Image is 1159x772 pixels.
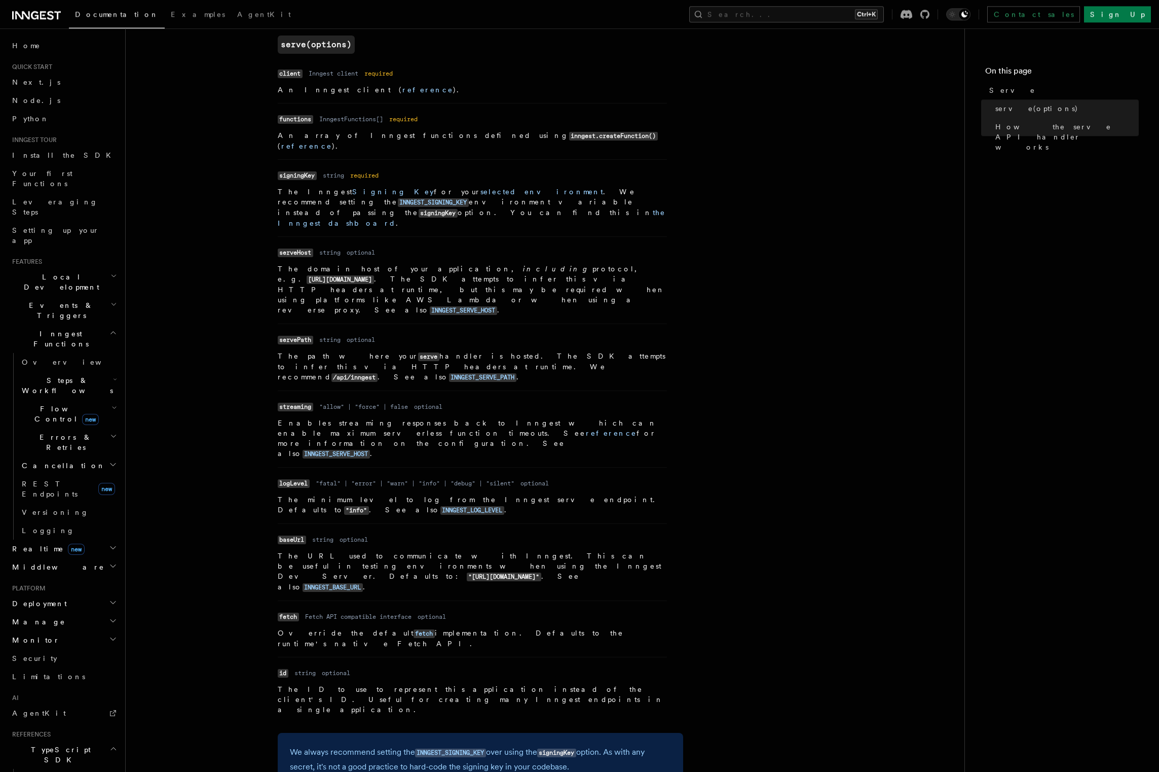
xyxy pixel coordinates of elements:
span: Limitations [12,673,85,681]
a: Setting up your app [8,221,119,250]
button: Middleware [8,558,119,576]
dd: optional [347,336,375,344]
span: Monitor [8,635,60,645]
code: inngest.createFunction() [569,132,658,141]
a: INNGEST_SERVE_PATH [449,373,516,381]
button: TypeScript SDK [8,741,119,769]
dd: Fetch API compatible interface [305,613,412,621]
span: Logging [22,527,74,535]
a: INNGEST_BASE_URL [303,583,363,591]
a: Your first Functions [8,164,119,193]
dd: required [350,171,379,180]
dd: string [319,249,341,257]
span: Next.js [12,78,60,86]
button: Flow Controlnew [18,400,119,428]
code: INNGEST_SIGNING_KEY [398,198,469,207]
button: Deployment [8,594,119,613]
span: Security [12,654,57,662]
span: Quick start [8,63,52,71]
button: Steps & Workflows [18,371,119,400]
a: Home [8,37,119,55]
p: An array of Inngest functions defined using ( ). [278,130,667,151]
code: servePath [278,336,313,344]
code: INNGEST_BASE_URL [303,583,363,592]
span: Events & Triggers [8,300,110,321]
code: signingKey [537,749,576,757]
code: functions [278,115,313,124]
a: Examples [165,3,231,27]
code: signingKey [278,171,317,180]
span: new [98,483,115,495]
code: baseUrl [278,536,306,544]
a: Leveraging Steps [8,193,119,221]
div: Inngest Functions [8,353,119,540]
span: AI [8,694,19,702]
code: fetch [414,629,435,638]
span: Middleware [8,562,104,572]
a: Contact sales [987,6,1080,22]
a: Logging [18,521,119,540]
a: serve(options) [278,36,355,54]
span: Python [12,115,49,123]
code: serve [418,353,439,361]
span: Install the SDK [12,151,117,159]
a: Install the SDK [8,146,119,164]
a: AgentKit [231,3,297,27]
span: Home [12,41,41,51]
a: INNGEST_SIGNING_KEY [415,747,486,757]
span: Setting up your app [12,226,99,244]
span: Manage [8,617,65,627]
a: INNGEST_SERVE_HOST [430,306,497,314]
p: The Inngest for your . We recommend setting the environment variable instead of passing the optio... [278,187,667,228]
span: new [82,414,99,425]
dd: optional [418,613,446,621]
button: Toggle dark mode [946,8,970,20]
a: reference [402,86,453,94]
a: AgentKit [8,704,119,722]
dd: optional [322,669,350,677]
span: serve(options) [995,103,1078,114]
kbd: Ctrl+K [855,9,878,19]
span: Deployment [8,599,67,609]
code: fetch [278,613,299,621]
span: How the serve API handler works [995,122,1139,152]
a: reference [281,142,332,150]
p: The ID to use to represent this application instead of the client's ID. Useful for creating many ... [278,684,667,715]
button: Events & Triggers [8,296,119,325]
dd: "allow" | "force" | false [319,403,408,411]
span: Documentation [75,10,159,18]
a: INNGEST_SIGNING_KEY [398,198,469,206]
span: Leveraging Steps [12,198,98,216]
p: The minimum level to log from the Inngest serve endpoint. Defaults to . See also . [278,495,667,515]
h4: On this page [985,65,1139,81]
dd: optional [347,249,375,257]
a: Versioning [18,503,119,521]
p: The URL used to communicate with Inngest. This can be useful in testing environments when using t... [278,551,667,592]
a: Python [8,110,119,128]
span: AgentKit [12,709,66,717]
a: fetch [414,629,435,637]
dd: required [389,115,418,123]
a: INNGEST_SERVE_HOST [303,449,370,458]
span: Flow Control [18,404,111,424]
span: Inngest tour [8,136,57,144]
a: Documentation [69,3,165,28]
code: "info" [344,506,369,515]
em: including [523,265,592,273]
span: Errors & Retries [18,432,110,452]
span: Node.js [12,96,60,104]
a: INNGEST_LOG_LEVEL [440,506,504,514]
p: The path where your handler is hosted. The SDK attempts to infer this via HTTP headers at runtime... [278,351,667,382]
code: "[URL][DOMAIN_NAME]" [467,573,541,581]
span: REST Endpoints [22,480,78,498]
code: /api/inngest [331,373,378,382]
code: signingKey [419,209,458,218]
button: Local Development [8,268,119,296]
a: Node.js [8,91,119,110]
a: serve(options) [991,99,1139,118]
a: REST Endpointsnew [18,475,119,503]
dd: string [323,171,344,180]
span: Versioning [22,508,89,516]
dd: required [364,69,393,78]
